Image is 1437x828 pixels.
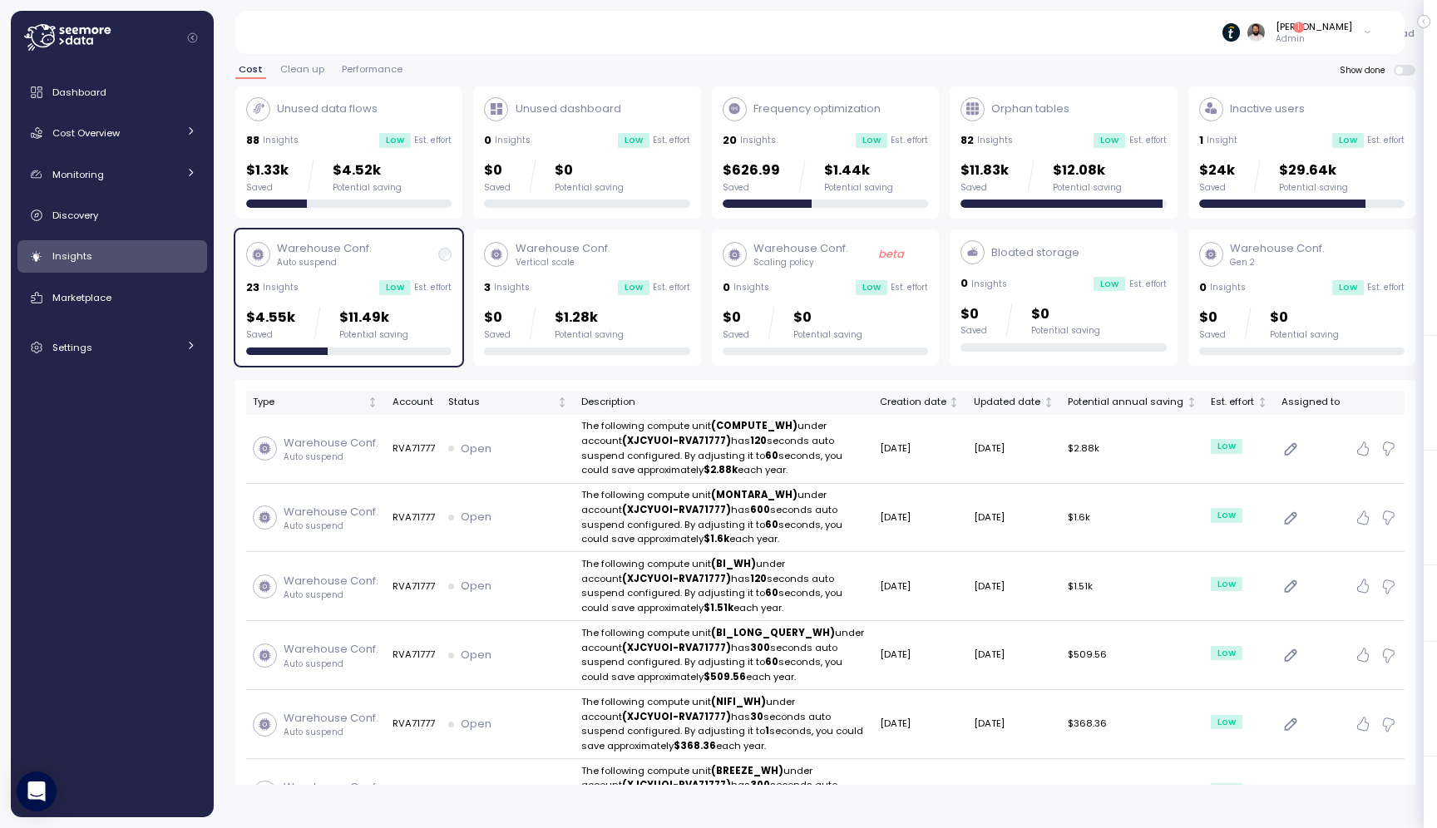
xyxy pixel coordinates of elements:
[52,86,106,99] span: Dashboard
[1199,307,1226,329] p: $0
[622,572,731,585] strong: (XJCYUOI-RVA71777)
[555,182,624,194] div: Potential saving
[618,133,649,148] div: Low
[1210,282,1246,293] p: Insights
[516,257,610,269] p: Vertical scale
[379,133,411,148] div: Low
[581,488,867,547] p: The following compute unit under account has seconds auto suspend configured. By adjusting it to ...
[1207,135,1237,146] p: Insight
[414,135,452,146] p: Est. effort
[52,168,104,181] span: Monitoring
[1199,132,1203,149] p: 1
[1332,133,1364,148] div: Low
[873,484,967,553] td: [DATE]
[284,589,378,601] p: Auto suspend
[284,779,378,796] p: Warehouse Conf.
[1279,160,1348,182] p: $29.64k
[960,132,974,149] p: 82
[960,160,1009,182] p: $11.83k
[967,759,1061,828] td: [DATE]
[1068,395,1183,410] div: Potential annual saving
[711,419,798,432] strong: (COMPUTE_WH)
[880,395,946,410] div: Creation date
[246,132,259,149] p: 88
[277,257,372,269] p: Auto suspend
[17,199,207,232] a: Discovery
[556,397,568,408] div: Not sorted
[824,160,893,182] p: $1.44k
[284,727,378,738] p: Auto suspend
[622,710,731,723] strong: (XJCYUOI-RVA71777)
[461,785,491,801] p: Open
[385,759,441,828] td: RVA71777
[52,291,111,304] span: Marketplace
[967,690,1061,759] td: [DATE]
[253,395,365,410] div: Type
[1094,277,1125,292] div: Low
[17,331,207,364] a: Settings
[581,764,867,823] p: The following compute unit under account has seconds auto suspend configured. By adjusting it to ...
[793,329,862,341] div: Potential saving
[653,282,690,293] p: Est. effort
[17,281,207,314] a: Marketplace
[1199,182,1235,194] div: Saved
[461,578,491,594] p: Open
[1367,282,1405,293] p: Est. effort
[1031,325,1100,337] div: Potential saving
[494,282,530,293] p: Insights
[873,415,967,484] td: [DATE]
[711,557,756,570] strong: (BI_WH)
[484,160,511,182] p: $0
[711,488,798,501] strong: (MONTARA_WH)
[873,759,967,828] td: [DATE]
[1230,240,1325,257] p: Warehouse Conf.
[723,182,780,194] div: Saved
[1186,397,1197,408] div: Not sorted
[393,395,435,410] div: Account
[1211,715,1242,730] div: Low
[555,307,624,329] p: $1.28k
[284,451,378,463] p: Auto suspend
[1053,182,1122,194] div: Potential saving
[960,325,987,337] div: Saved
[622,503,731,516] strong: (XJCYUOI-RVA71777)
[873,391,967,415] th: Creation dateNot sorted
[17,76,207,109] a: Dashboard
[1340,65,1394,76] span: Show done
[442,391,575,415] th: StatusNot sorted
[967,484,1061,553] td: [DATE]
[750,434,767,447] strong: 120
[495,135,531,146] p: Insights
[765,724,769,737] strong: 1
[263,135,299,146] p: Insights
[484,329,511,341] div: Saved
[873,690,967,759] td: [DATE]
[1061,759,1204,828] td: $36.1
[516,240,610,257] p: Warehouse Conf.
[1199,279,1207,296] p: 0
[967,552,1061,621] td: [DATE]
[723,132,737,149] p: 20
[182,32,203,44] button: Collapse navigation
[723,160,780,182] p: $626.99
[385,484,441,553] td: RVA71777
[750,503,770,516] strong: 600
[753,240,848,257] p: Warehouse Conf.
[1129,278,1167,290] p: Est. effort
[704,601,733,614] strong: $1.51k
[622,641,731,654] strong: (XJCYUOI-RVA71777)
[704,532,729,545] strong: $1.6k
[1367,135,1405,146] p: Est. effort
[1094,133,1125,148] div: Low
[977,135,1013,146] p: Insights
[824,182,893,194] div: Potential saving
[339,329,408,341] div: Potential saving
[753,257,848,269] p: Scaling policy
[740,135,776,146] p: Insights
[704,463,738,476] strong: $2.88k
[516,101,621,117] p: Unused dashboard
[246,391,386,415] th: TypeNot sorted
[1031,303,1100,326] p: $0
[246,182,289,194] div: Saved
[52,341,92,354] span: Settings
